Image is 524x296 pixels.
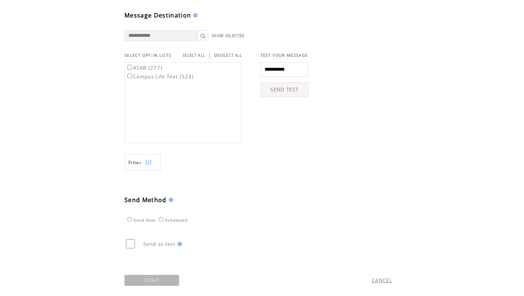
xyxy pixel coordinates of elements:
span: TEST YOUR MESSAGE [261,53,308,58]
span: Send as test [143,241,175,247]
label: ASAB (277) [126,64,162,71]
input: Campus Life Text (524) [127,74,132,78]
label: Scheduled [157,218,188,222]
span: Send Method [124,196,167,204]
img: help.gif [167,198,173,202]
span: | [208,52,211,59]
label: Send Now [126,218,155,222]
label: Campus Life Text (524) [126,73,194,80]
img: filters.png [145,154,152,171]
img: help.gif [191,13,198,17]
a: Filter [124,154,161,170]
a: SELECT ALL [183,53,205,58]
span: Show filters [128,159,142,166]
a: SHOW SELECTED [212,33,245,38]
a: SEND TEST [261,82,309,97]
span: Message Destination [124,11,191,19]
input: Send Now [127,217,132,222]
a: DESELECT ALL [214,53,242,58]
a: CANCEL [372,277,392,284]
input: ASAB (277) [127,65,132,70]
img: help.gif [175,242,182,246]
a: SEND [124,275,179,286]
input: Scheduled [159,217,163,222]
span: SELECT OPT-IN LISTS [124,53,171,58]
